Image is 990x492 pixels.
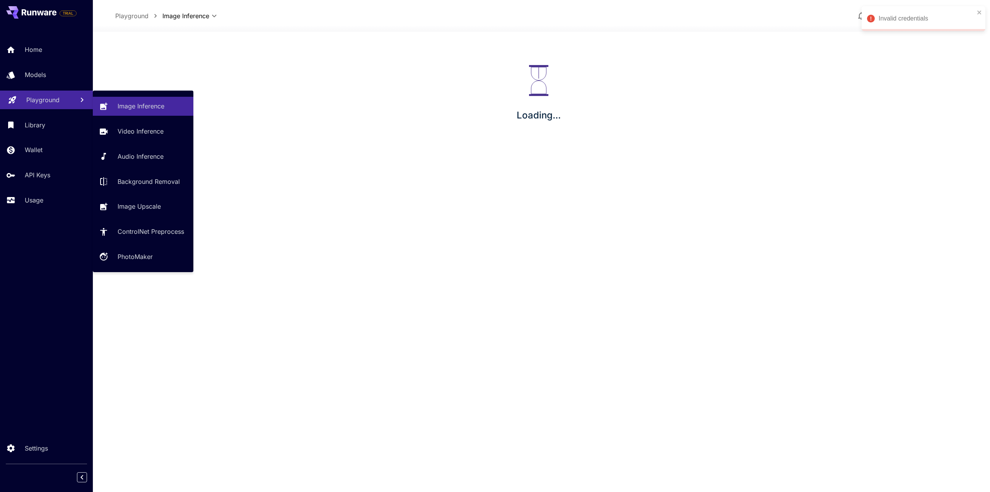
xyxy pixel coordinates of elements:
nav: breadcrumb [115,11,162,21]
a: ControlNet Preprocess [93,222,193,241]
button: close [977,9,982,15]
p: Image Upscale [118,202,161,211]
p: Models [25,70,46,79]
div: Invalid credentials [879,14,975,23]
div: Collapse sidebar [83,470,93,484]
p: Background Removal [118,177,180,186]
p: Playground [115,11,148,21]
a: Image Upscale [93,197,193,216]
p: Audio Inference [118,152,164,161]
p: Image Inference [118,101,164,111]
p: Wallet [25,145,43,154]
p: Video Inference [118,127,164,136]
a: PhotoMaker [93,247,193,266]
p: Playground [26,95,60,105]
a: Image Inference [93,97,193,116]
p: Settings [25,444,48,453]
p: Loading... [517,108,561,122]
p: Library [25,120,45,130]
p: Usage [25,195,43,205]
a: Audio Inference [93,147,193,166]
p: PhotoMaker [118,252,153,261]
p: API Keys [25,170,50,180]
span: Image Inference [162,11,209,21]
a: Video Inference [93,122,193,141]
span: TRIAL [60,10,76,16]
button: Collapse sidebar [77,472,87,482]
p: ControlNet Preprocess [118,227,184,236]
p: Home [25,45,42,54]
span: Add your payment card to enable full platform functionality. [60,9,77,18]
a: Background Removal [93,172,193,191]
